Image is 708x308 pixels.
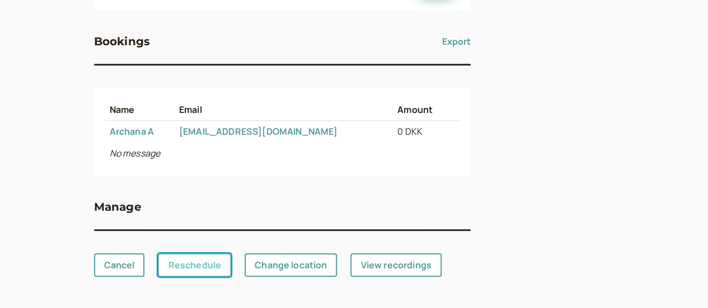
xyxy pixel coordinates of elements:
iframe: Chat Widget [652,254,708,308]
h3: Manage [94,198,142,216]
a: Change location [245,253,337,277]
h3: Bookings [94,32,151,50]
th: Name [105,99,175,121]
i: No message [110,147,161,159]
button: Export [442,32,471,50]
a: Cancel [94,253,145,277]
a: Archana A [110,125,154,138]
td: 0 DKK [393,121,451,143]
a: Reschedule [158,253,231,277]
th: Email [175,99,393,121]
a: View recordings [350,253,441,277]
th: Amount [393,99,451,121]
a: [EMAIL_ADDRESS][DOMAIN_NAME] [179,125,337,138]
